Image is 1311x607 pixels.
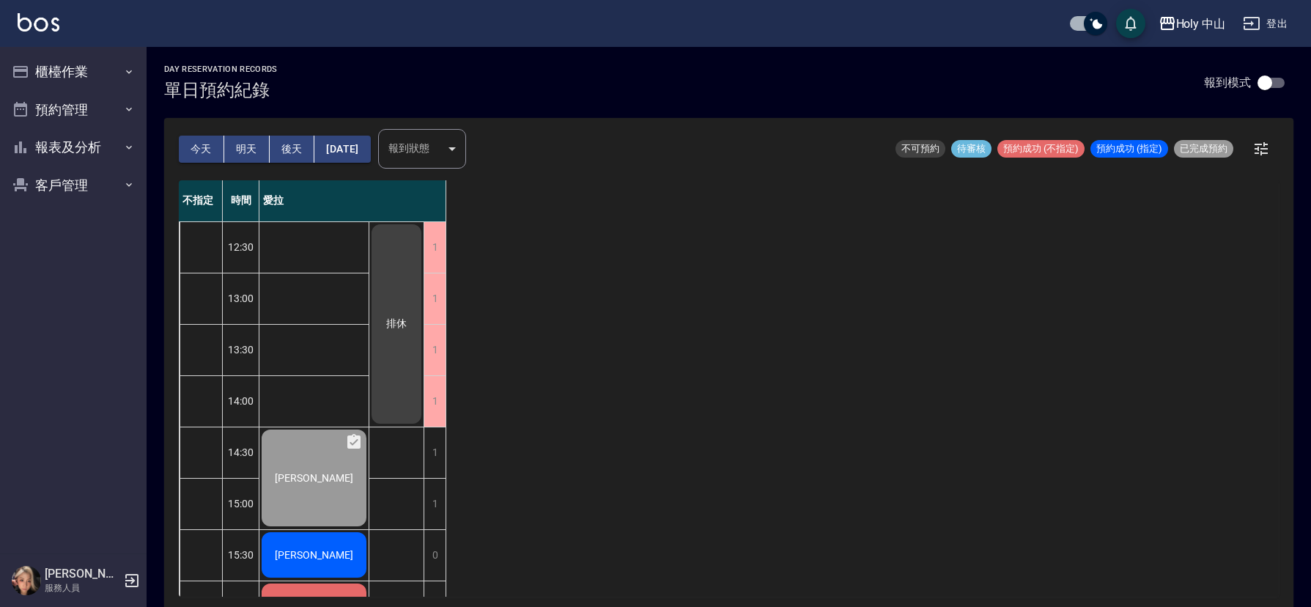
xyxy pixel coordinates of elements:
span: 預約成功 (不指定) [997,142,1085,155]
span: [PERSON_NAME] [272,472,356,484]
img: Person [12,566,41,595]
h3: 單日預約紀錄 [164,80,278,100]
h2: day Reservation records [164,65,278,74]
button: save [1116,9,1145,38]
img: Logo [18,13,59,32]
div: 12:30 [223,221,259,273]
button: 客戶管理 [6,166,141,205]
button: 今天 [179,136,224,163]
span: [PERSON_NAME] [272,549,356,561]
span: 不可預約 [895,142,945,155]
p: 報到模式 [1204,75,1251,90]
div: 1 [424,376,446,427]
span: 待審核 [951,142,991,155]
div: 14:00 [223,375,259,427]
div: Holy 中山 [1176,15,1226,33]
div: 不指定 [179,180,223,221]
button: Holy 中山 [1153,9,1232,39]
button: 明天 [224,136,270,163]
div: 時間 [223,180,259,221]
button: 報表及分析 [6,128,141,166]
div: 15:30 [223,529,259,581]
button: 櫃檯作業 [6,53,141,91]
button: [DATE] [314,136,370,163]
div: 愛拉 [259,180,446,221]
span: 預約成功 (指定) [1090,142,1168,155]
span: 排休 [383,317,410,331]
div: 1 [424,273,446,324]
div: 0 [424,530,446,581]
div: 13:00 [223,273,259,324]
div: 15:00 [223,478,259,529]
div: 14:30 [223,427,259,478]
div: 1 [424,427,446,478]
div: 1 [424,325,446,375]
button: 登出 [1237,10,1293,37]
h5: [PERSON_NAME] [45,567,119,581]
div: 13:30 [223,324,259,375]
div: 1 [424,222,446,273]
p: 服務人員 [45,581,119,595]
button: 後天 [270,136,315,163]
div: 1 [424,479,446,529]
span: 已完成預約 [1174,142,1233,155]
button: 預約管理 [6,91,141,129]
